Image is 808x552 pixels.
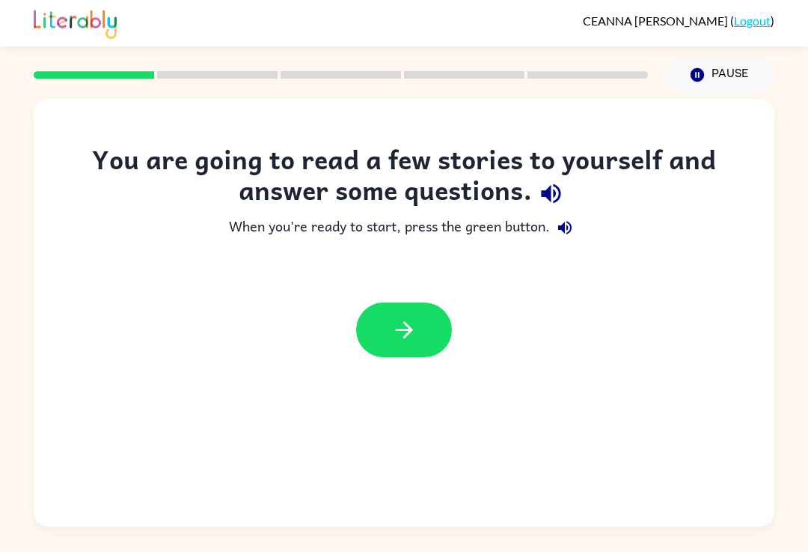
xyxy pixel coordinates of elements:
[734,13,771,28] a: Logout
[583,13,774,28] div: ( )
[666,58,774,92] button: Pause
[583,13,730,28] span: CEANNA [PERSON_NAME]
[34,6,117,39] img: Literably
[64,144,744,213] div: You are going to read a few stories to yourself and answer some questions.
[64,213,744,243] div: When you're ready to start, press the green button.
